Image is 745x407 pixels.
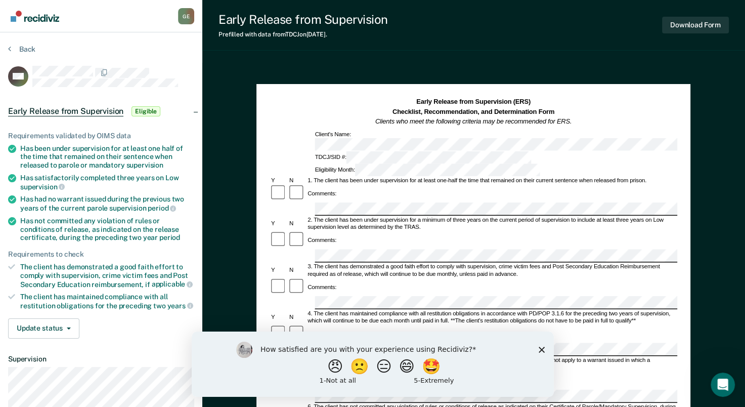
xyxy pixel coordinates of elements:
img: Recidiviz [11,11,59,22]
div: Requirements validated by OIMS data [8,132,194,140]
div: Comments: [306,190,338,197]
span: supervision [126,161,163,169]
div: Comments: [306,237,338,244]
div: N [288,267,306,274]
div: The client has maintained compliance with all restitution obligations for the preceding two [20,293,194,310]
div: 2. The client has been under supervision for a minimum of three years on the current period of su... [306,217,678,231]
div: Has not committed any violation of rules or conditions of release, as indicated on the release ce... [20,217,194,242]
iframe: Intercom live chat [711,373,735,397]
div: Comments: [306,283,338,291]
div: 3. The client has demonstrated a good faith effort to comply with supervision, crime victim fees ... [306,264,678,278]
button: Update status [8,318,79,339]
div: 4. The client has maintained compliance with all restitution obligations in accordance with PD/PO... [306,310,678,325]
div: Has had no warrant issued during the previous two years of the current parole supervision [20,195,194,212]
button: Profile dropdown button [178,8,194,24]
button: Download Form [662,17,729,33]
div: 1. The client has been under supervision for at least one-half the time that remained on their cu... [306,177,678,184]
div: Y [270,267,288,274]
div: Has satisfactorily completed three years on Low [20,174,194,191]
span: Eligible [132,106,160,116]
strong: Early Release from Supervision (ERS) [416,98,531,105]
div: The client has demonstrated a good faith effort to comply with supervision, crime victim fees and... [20,263,194,289]
span: period [159,233,180,241]
div: G E [178,8,194,24]
span: applicable [152,280,193,288]
button: Back [8,45,35,54]
em: Clients who meet the following criteria may be recommended for ERS. [375,118,572,125]
div: Comments: [306,330,338,337]
div: N [288,177,306,184]
div: Early Release from Supervision [218,12,388,27]
div: Y [270,314,288,321]
div: N [288,314,306,321]
div: N [288,220,306,227]
div: Y [270,220,288,227]
div: Eligibility Month: [314,164,541,177]
div: TDCJ/SID #: [314,151,533,164]
div: Requirements to check [8,250,194,259]
span: period [148,204,176,212]
span: Early Release from Supervision [8,106,123,116]
span: years [167,302,193,310]
div: Prefilled with data from TDCJ on [DATE] . [218,31,388,38]
div: Y [270,177,288,184]
strong: Checklist, Recommendation, and Determination Form [392,108,554,115]
dt: Supervision [8,355,194,363]
span: supervision [20,183,65,191]
div: Has been under supervision for at least one half of the time that remained on their sentence when... [20,144,194,170]
iframe: Survey by Kim from Recidiviz [192,332,554,397]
